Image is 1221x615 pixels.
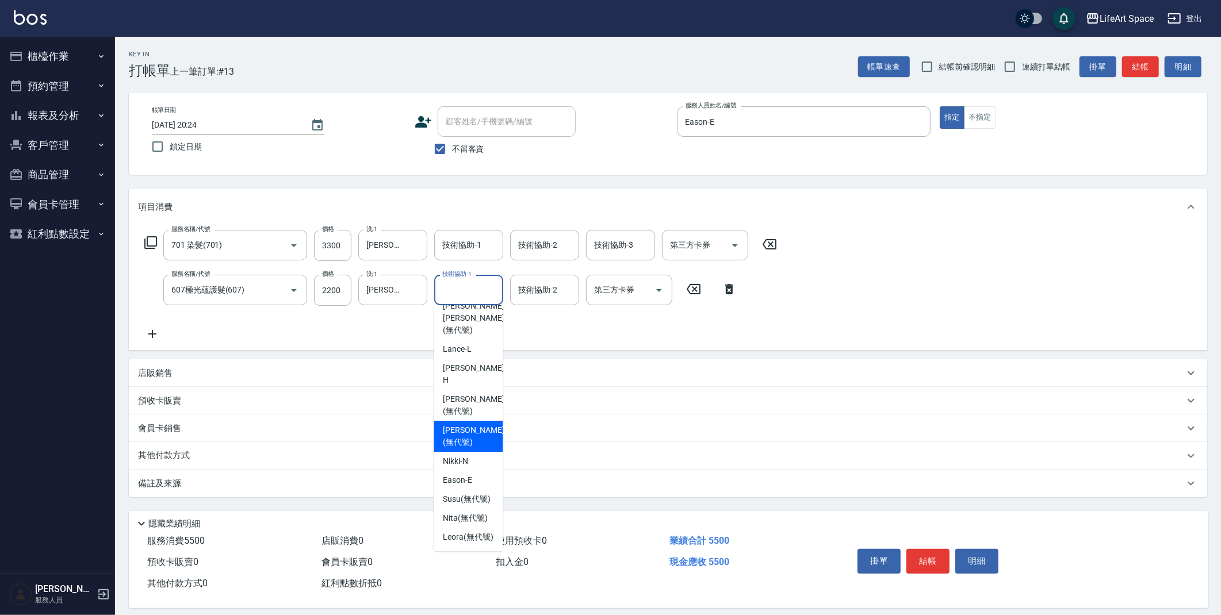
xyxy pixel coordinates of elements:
h5: [PERSON_NAME] [35,583,94,595]
button: 紅利點數設定 [5,219,110,249]
span: [PERSON_NAME] (無代號) [443,393,504,417]
label: 帳單日期 [152,106,176,114]
p: 預收卡販賣 [138,395,181,407]
h3: 打帳單 [129,63,170,79]
span: Nikki -N [443,455,468,467]
label: 洗-1 [366,270,377,278]
button: 預約管理 [5,71,110,101]
p: 備註及來源 [138,478,181,490]
button: 客戶管理 [5,130,110,160]
span: 預收卡販賣 0 [147,556,198,567]
label: 技術協助-1 [442,270,472,278]
button: 掛單 [1080,56,1116,78]
label: 服務人員姓名/編號 [686,101,736,110]
button: Open [285,281,303,299]
div: 店販銷售 [129,359,1207,387]
span: 連續打單結帳 [1022,61,1070,73]
span: 會員卡販賣 0 [321,556,373,567]
p: 隱藏業績明細 [148,518,200,530]
button: save [1052,7,1075,30]
div: 會員卡銷售 [129,414,1207,442]
button: Open [285,236,303,255]
span: 使用預收卡 0 [496,535,547,546]
span: 現金應收 5500 [669,556,729,567]
input: YYYY/MM/DD hh:mm [152,116,299,134]
button: Choose date, selected date is 2025-09-24 [304,112,331,139]
button: LifeArt Space [1081,7,1158,30]
span: Susu (無代號) [443,493,491,505]
span: [PERSON_NAME] -H [443,362,506,386]
span: 其他付款方式 0 [147,578,208,589]
span: [PERSON_NAME] [PERSON_NAME] (無代號) [443,300,504,336]
button: Open [726,236,744,255]
label: 服務名稱/代號 [171,270,210,278]
p: 服務人員 [35,595,94,605]
span: Lance -L [443,343,472,355]
div: 其他付款方式 [129,442,1207,470]
span: Leora (無代號) [443,531,493,543]
p: 店販銷售 [138,367,173,379]
div: 備註及來源 [129,470,1207,497]
label: 服務名稱/代號 [171,225,210,233]
p: 項目消費 [138,201,173,213]
span: 上一筆訂單:#13 [170,64,235,79]
span: 結帳前確認明細 [939,61,996,73]
p: 其他付款方式 [138,449,196,462]
div: LifeArt Space [1100,11,1154,26]
label: 價格 [322,225,334,233]
label: 洗-1 [366,225,377,233]
img: Logo [14,10,47,25]
div: 預收卡販賣 [129,387,1207,414]
button: 登出 [1163,8,1207,29]
div: 項目消費 [129,189,1207,225]
span: 業績合計 5500 [669,535,729,546]
span: 鎖定日期 [170,141,202,153]
span: 紅利點數折抵 0 [321,578,382,589]
span: 扣入金 0 [496,556,529,567]
button: 不指定 [964,106,996,129]
button: 掛單 [858,549,901,573]
button: 結帳 [906,549,950,573]
button: 帳單速查 [858,56,910,78]
button: 商品管理 [5,160,110,190]
span: 店販消費 0 [321,535,363,546]
button: 結帳 [1122,56,1159,78]
button: 明細 [1165,56,1201,78]
button: 指定 [940,106,964,129]
p: 會員卡銷售 [138,422,181,435]
span: Nita (無代號) [443,512,488,524]
label: 價格 [322,270,334,278]
img: Person [9,583,32,606]
span: Eason -E [443,474,472,486]
button: 明細 [955,549,998,573]
span: 服務消費 5500 [147,535,205,546]
span: [PERSON_NAME] (無代號) [443,424,504,448]
span: 不留客資 [452,143,484,155]
button: 櫃檯作業 [5,41,110,71]
button: Open [650,281,668,299]
button: 會員卡管理 [5,190,110,220]
button: 報表及分析 [5,101,110,130]
h2: Key In [129,51,170,58]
